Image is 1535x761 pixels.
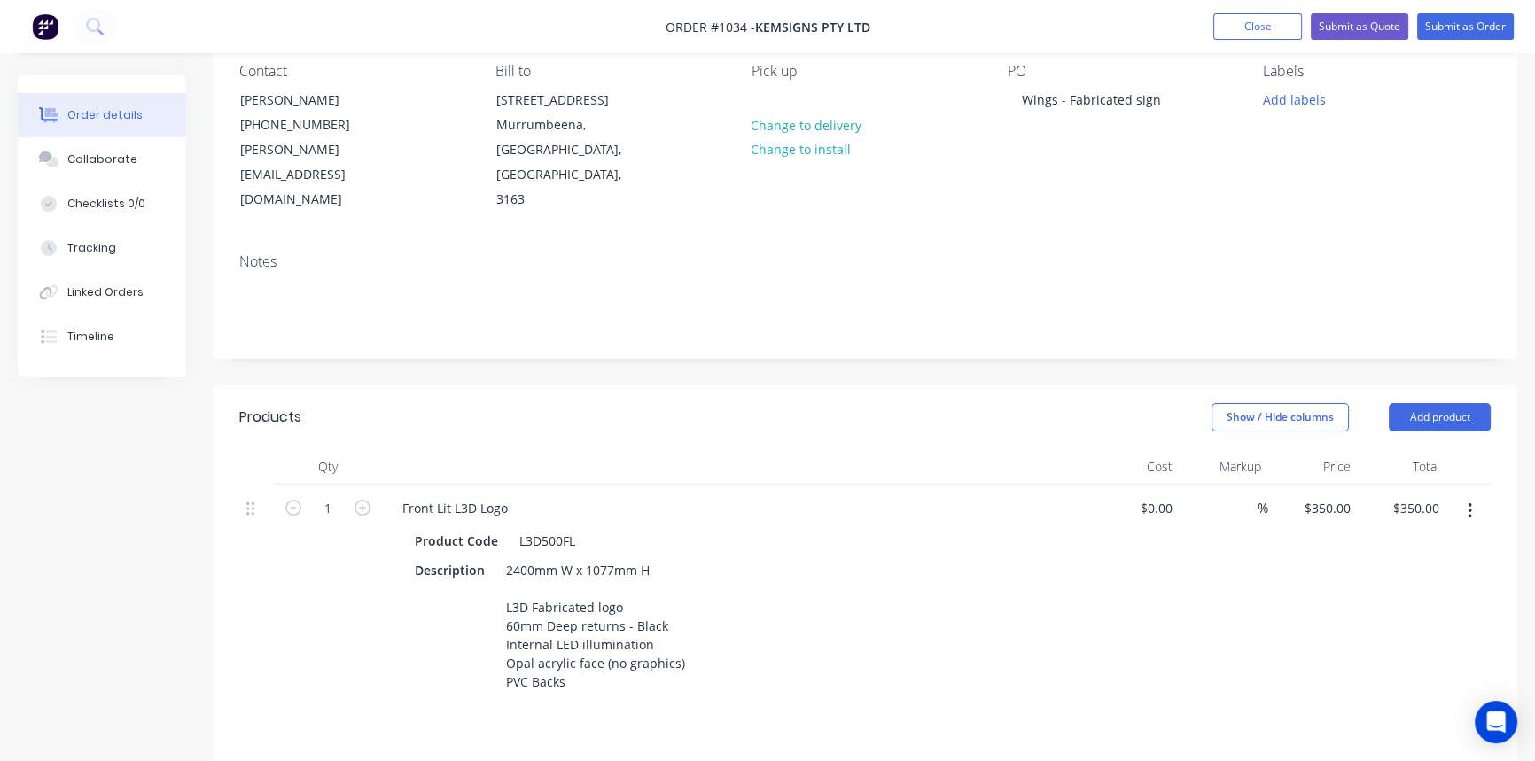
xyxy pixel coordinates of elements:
button: Add product [1389,403,1491,431]
div: L3D500FL [512,528,582,554]
span: % [1258,498,1268,518]
div: Total [1358,449,1447,485]
button: Order details [18,93,186,137]
div: [STREET_ADDRESS]Murrumbeena, [GEOGRAPHIC_DATA], [GEOGRAPHIC_DATA], 3163 [481,87,658,213]
button: Show / Hide columns [1212,403,1349,431]
button: Tracking [18,226,186,270]
button: Timeline [18,314,186,359]
div: Qty [275,449,381,485]
button: Close [1213,13,1302,40]
div: Product Code [408,528,505,554]
div: Cost [1090,449,1180,485]
button: Collaborate [18,137,186,182]
div: [STREET_ADDRESS] [496,88,643,113]
button: Add labels [1253,87,1335,111]
div: 2400mm W x 1077mm H L3D Fabricated logo 60mm Deep returns - Black Internal LED illumination Opal ... [499,557,692,695]
div: [PERSON_NAME][PHONE_NUMBER][PERSON_NAME][EMAIL_ADDRESS][DOMAIN_NAME] [225,87,402,213]
button: Submit as Order [1417,13,1514,40]
span: Kemsigns Pty Ltd [755,19,870,35]
div: Wings - Fabricated sign [1007,87,1174,113]
button: Checklists 0/0 [18,182,186,226]
div: Linked Orders [67,284,144,300]
button: Change to delivery [741,113,870,136]
div: Timeline [67,329,114,345]
div: [PHONE_NUMBER] [240,113,387,137]
div: Notes [239,253,1491,270]
div: Order details [67,107,143,123]
button: Submit as Quote [1311,13,1408,40]
div: Price [1268,449,1358,485]
div: Front Lit L3D Logo [388,495,522,521]
div: Pick up [752,63,979,80]
div: [PERSON_NAME] [240,88,387,113]
div: Description [408,557,492,583]
div: Labels [1263,63,1491,80]
div: Markup [1180,449,1269,485]
div: Bill to [495,63,723,80]
div: Contact [239,63,467,80]
div: Products [239,407,301,428]
div: Checklists 0/0 [67,196,145,212]
div: Open Intercom Messenger [1475,701,1517,743]
div: Tracking [67,240,116,256]
div: [PERSON_NAME][EMAIL_ADDRESS][DOMAIN_NAME] [240,137,387,212]
div: PO [1007,63,1235,80]
button: Change to install [741,137,860,161]
img: Factory [32,13,58,40]
span: Order #1034 - [666,19,755,35]
div: Collaborate [67,151,137,167]
button: Linked Orders [18,270,186,314]
div: Murrumbeena, [GEOGRAPHIC_DATA], [GEOGRAPHIC_DATA], 3163 [496,113,643,212]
